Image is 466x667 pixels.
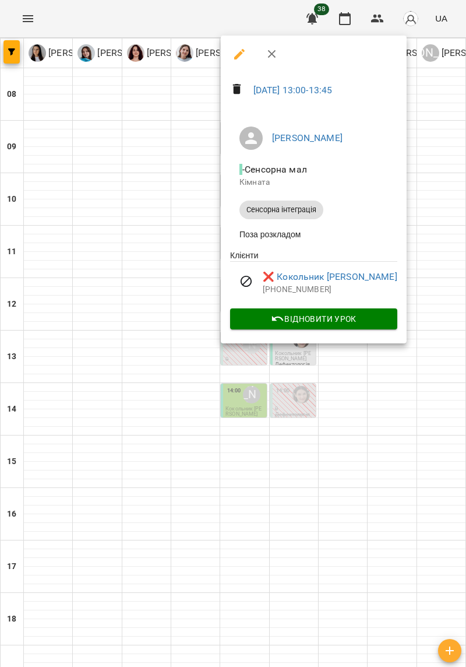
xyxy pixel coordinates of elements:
[263,284,397,296] p: [PHONE_NUMBER]
[239,177,388,188] p: Кімната
[239,312,388,326] span: Відновити урок
[239,275,253,289] svg: Візит скасовано
[230,224,397,245] li: Поза розкладом
[272,132,343,143] a: [PERSON_NAME]
[239,205,323,215] span: Сенсорна інтеграція
[239,164,309,175] span: - Сенсорна мал
[230,308,397,329] button: Відновити урок
[263,270,397,284] a: ❌ Кокольник [PERSON_NAME]
[230,250,397,308] ul: Клієнти
[253,85,333,96] a: [DATE] 13:00-13:45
